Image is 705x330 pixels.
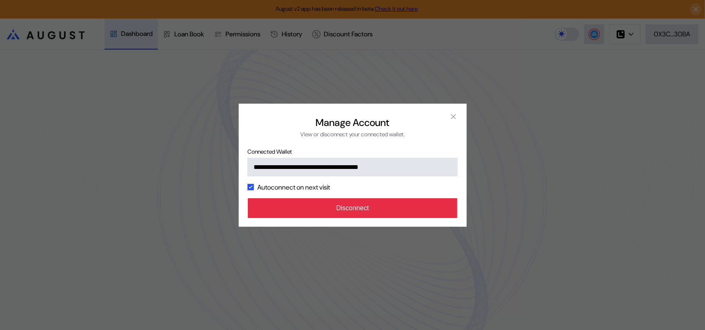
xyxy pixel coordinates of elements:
span: Connected Wallet [247,148,457,155]
label: Autoconnect on next visit [257,183,330,192]
button: close modal [447,110,460,123]
h2: Manage Account [316,116,389,129]
button: Disconnect [248,198,458,218]
div: View or disconnect your connected wallet. [300,131,405,138]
